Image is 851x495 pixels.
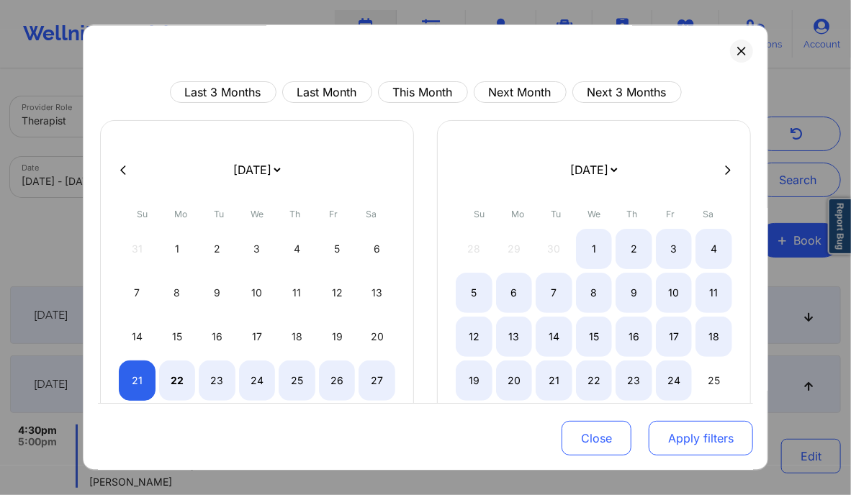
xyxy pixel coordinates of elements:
[627,209,638,219] abbr: Thursday
[576,229,613,269] div: Wed Oct 01 2025
[138,209,148,219] abbr: Sunday
[536,317,572,357] div: Tue Oct 14 2025
[239,317,276,357] div: Wed Sep 17 2025
[359,317,395,357] div: Sat Sep 20 2025
[159,360,196,401] div: Mon Sep 22 2025
[279,317,315,357] div: Thu Sep 18 2025
[496,273,533,313] div: Mon Oct 06 2025
[695,273,732,313] div: Sat Oct 11 2025
[562,421,631,455] button: Close
[159,229,196,269] div: Mon Sep 01 2025
[474,209,485,219] abbr: Sunday
[576,360,613,401] div: Wed Oct 22 2025
[119,273,156,313] div: Sun Sep 07 2025
[378,81,468,103] button: This Month
[456,317,492,357] div: Sun Oct 12 2025
[616,360,652,401] div: Thu Oct 23 2025
[703,209,714,219] abbr: Saturday
[656,229,693,269] div: Fri Oct 03 2025
[174,209,187,219] abbr: Monday
[576,317,613,357] div: Wed Oct 15 2025
[119,317,156,357] div: Sun Sep 14 2025
[199,229,235,269] div: Tue Sep 02 2025
[656,273,693,313] div: Fri Oct 10 2025
[359,360,395,401] div: Sat Sep 27 2025
[251,209,264,219] abbr: Wednesday
[359,273,395,313] div: Sat Sep 13 2025
[536,273,572,313] div: Tue Oct 07 2025
[536,360,572,401] div: Tue Oct 21 2025
[279,273,315,313] div: Thu Sep 11 2025
[576,273,613,313] div: Wed Oct 08 2025
[199,273,235,313] div: Tue Sep 09 2025
[551,209,561,219] abbr: Tuesday
[119,360,156,401] div: Sun Sep 21 2025
[649,421,753,455] button: Apply filters
[199,360,235,401] div: Tue Sep 23 2025
[199,317,235,357] div: Tue Sep 16 2025
[239,273,276,313] div: Wed Sep 10 2025
[572,81,682,103] button: Next 3 Months
[496,317,533,357] div: Mon Oct 13 2025
[290,209,301,219] abbr: Thursday
[159,273,196,313] div: Mon Sep 08 2025
[616,273,652,313] div: Thu Oct 09 2025
[170,81,276,103] button: Last 3 Months
[695,360,732,401] div: Sat Oct 25 2025
[456,273,492,313] div: Sun Oct 05 2025
[319,273,356,313] div: Fri Sep 12 2025
[282,81,372,103] button: Last Month
[359,229,395,269] div: Sat Sep 06 2025
[279,360,315,401] div: Thu Sep 25 2025
[456,360,492,401] div: Sun Oct 19 2025
[214,209,224,219] abbr: Tuesday
[616,317,652,357] div: Thu Oct 16 2025
[319,360,356,401] div: Fri Sep 26 2025
[656,317,693,357] div: Fri Oct 17 2025
[159,317,196,357] div: Mon Sep 15 2025
[666,209,675,219] abbr: Friday
[496,360,533,401] div: Mon Oct 20 2025
[695,317,732,357] div: Sat Oct 18 2025
[695,229,732,269] div: Sat Oct 04 2025
[319,317,356,357] div: Fri Sep 19 2025
[587,209,600,219] abbr: Wednesday
[474,81,567,103] button: Next Month
[279,229,315,269] div: Thu Sep 04 2025
[239,360,276,401] div: Wed Sep 24 2025
[239,229,276,269] div: Wed Sep 03 2025
[329,209,338,219] abbr: Friday
[319,229,356,269] div: Fri Sep 05 2025
[616,229,652,269] div: Thu Oct 02 2025
[656,360,693,401] div: Fri Oct 24 2025
[511,209,524,219] abbr: Monday
[366,209,377,219] abbr: Saturday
